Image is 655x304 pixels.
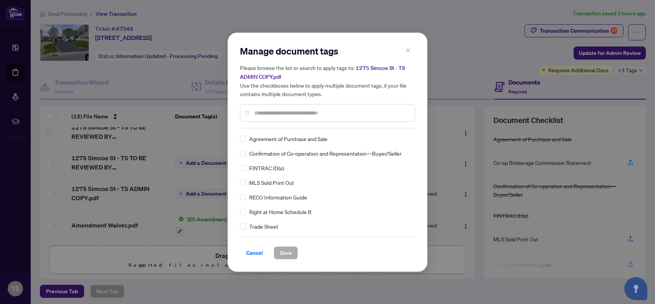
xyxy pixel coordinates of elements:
button: Save [274,246,298,259]
span: Agreement of Purchase and Sale [249,135,327,143]
span: Trade Sheet [249,222,278,231]
img: website_grey.svg [12,20,18,26]
img: tab_keywords_by_traffic_grey.svg [76,45,83,51]
span: Cancel [246,247,263,259]
div: Domain: [PERSON_NAME][DOMAIN_NAME] [20,20,127,26]
span: Confirmation of Co-operation and Representation—Buyer/Seller [249,149,402,158]
div: Domain Overview [29,45,69,50]
img: tab_domain_overview_orange.svg [21,45,27,51]
img: logo_orange.svg [12,12,18,18]
span: Right at Home Schedule B [249,208,311,216]
button: Open asap [624,277,647,300]
span: FINTRAC ID(s) [249,164,284,172]
span: close [405,48,411,53]
button: Cancel [240,246,269,259]
span: MLS Sold Print Out [249,178,294,187]
span: RECO Information Guide [249,193,307,201]
h2: Manage document tags [240,45,415,57]
div: Keywords by Traffic [85,45,129,50]
div: v 4.0.25 [22,12,38,18]
span: 1275 Simcoe St - TS ADMIN COPY.pdf [240,65,405,80]
h5: Please browse the list or search to apply tags to: Use the checkboxes below to apply multiple doc... [240,63,415,98]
